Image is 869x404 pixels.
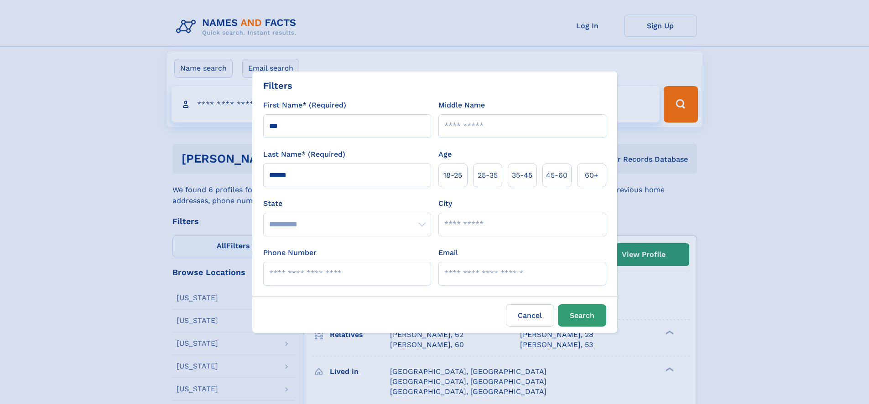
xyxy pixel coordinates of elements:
label: State [263,198,431,209]
span: 60+ [585,170,598,181]
span: 35‑45 [512,170,532,181]
label: Age [438,149,452,160]
label: Cancel [506,304,554,327]
label: Middle Name [438,100,485,111]
span: 25‑35 [478,170,498,181]
label: Last Name* (Required) [263,149,345,160]
div: Filters [263,79,292,92]
label: Email [438,247,458,258]
label: City [438,198,452,209]
label: Phone Number [263,247,317,258]
label: First Name* (Required) [263,100,346,111]
span: 18‑25 [443,170,462,181]
span: 45‑60 [546,170,567,181]
button: Search [558,304,606,327]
